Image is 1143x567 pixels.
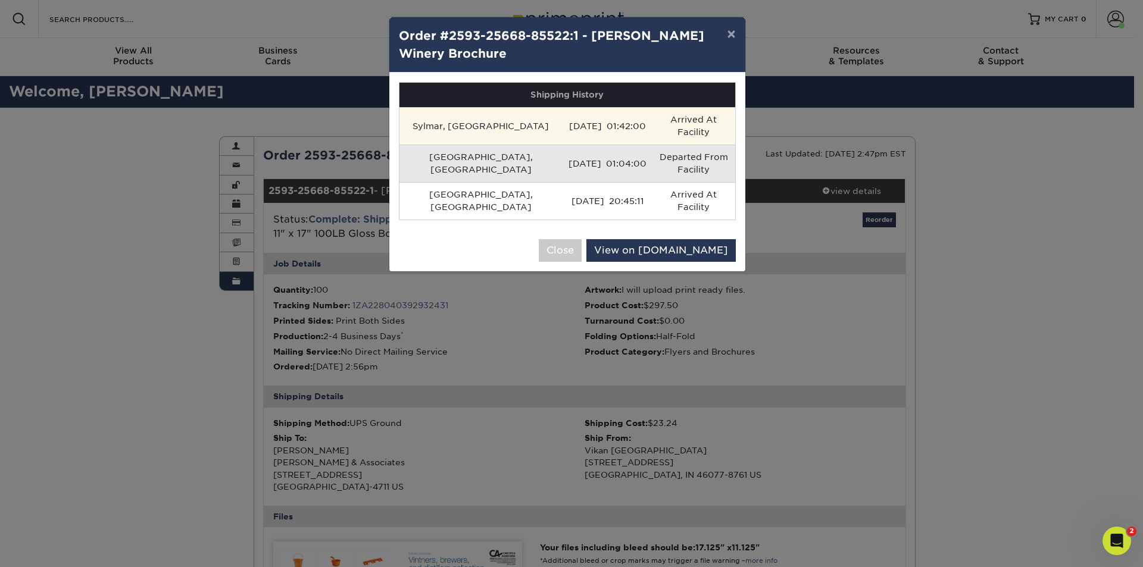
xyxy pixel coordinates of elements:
td: [GEOGRAPHIC_DATA], [GEOGRAPHIC_DATA] [399,182,563,220]
td: Arrived At Facility [652,182,735,220]
td: [DATE] 01:04:00 [563,145,652,182]
iframe: Intercom live chat [1103,527,1131,555]
button: × [717,17,745,51]
td: [GEOGRAPHIC_DATA], [GEOGRAPHIC_DATA] [399,145,563,182]
th: Shipping History [399,83,735,107]
td: Sylmar, [GEOGRAPHIC_DATA] [399,107,563,145]
td: [DATE] 20:45:11 [563,182,652,220]
td: Arrived At Facility [652,107,735,145]
a: View on [DOMAIN_NAME] [586,239,736,262]
h4: Order #2593-25668-85522:1 - [PERSON_NAME] Winery Brochure [399,27,736,62]
td: Departed From Facility [652,145,735,182]
button: Close [539,239,582,262]
td: [DATE] 01:42:00 [563,107,652,145]
span: 2 [1127,527,1136,536]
